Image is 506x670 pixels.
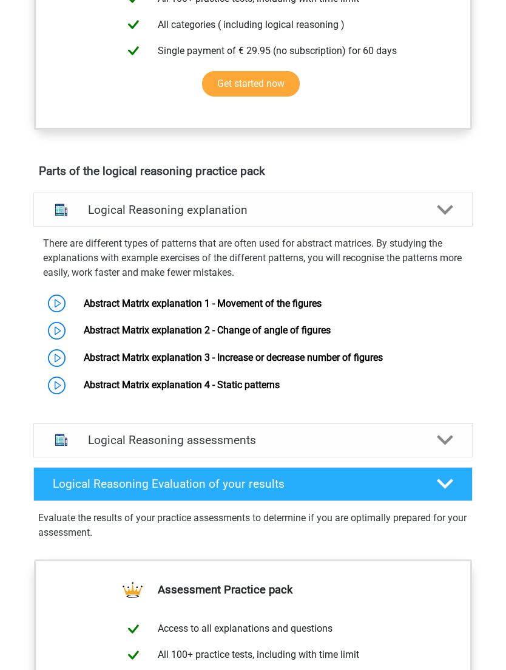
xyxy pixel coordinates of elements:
[49,428,74,453] img: logical reasoning assessments
[29,467,477,501] a: Logical Reasoning Evaluation of your results
[84,298,322,309] a: Abstract Matrix explanation 1 - Movement of the figures
[84,379,280,391] a: Abstract Matrix explanation 4 - Static patterns
[29,193,477,227] a: explanations Logical Reasoning explanation
[43,236,463,280] p: There are different types of patterns that are often used for abstract matrices. By studying the ...
[88,203,419,217] h4: Logical Reasoning explanation
[49,197,74,223] img: logical reasoning explanations
[88,433,419,447] h4: Logical Reasoning assessments
[84,352,383,363] a: Abstract Matrix explanation 3 - Increase or decrease number of figures
[84,324,331,336] a: Abstract Matrix explanation 2 - Change of angle of figures
[53,477,419,491] h4: Logical Reasoning Evaluation of your results
[38,511,468,540] p: Evaluate the results of your practice assessments to determine if you are optimally prepared for ...
[39,164,467,178] h4: Parts of the logical reasoning practice pack
[202,71,300,97] a: Get started now
[29,423,477,457] a: assessments Logical Reasoning assessments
